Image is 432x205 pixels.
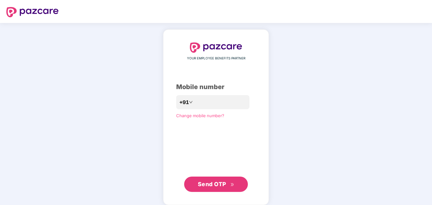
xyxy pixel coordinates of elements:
button: Send OTPdouble-right [184,177,248,192]
div: Mobile number [176,82,256,92]
span: YOUR EMPLOYEE BENEFITS PARTNER [187,56,245,61]
span: +91 [179,98,189,106]
a: Change mobile number? [176,113,224,118]
img: logo [190,42,242,53]
img: logo [6,7,59,17]
span: down [189,100,193,104]
span: double-right [230,183,234,187]
span: Send OTP [198,181,226,187]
